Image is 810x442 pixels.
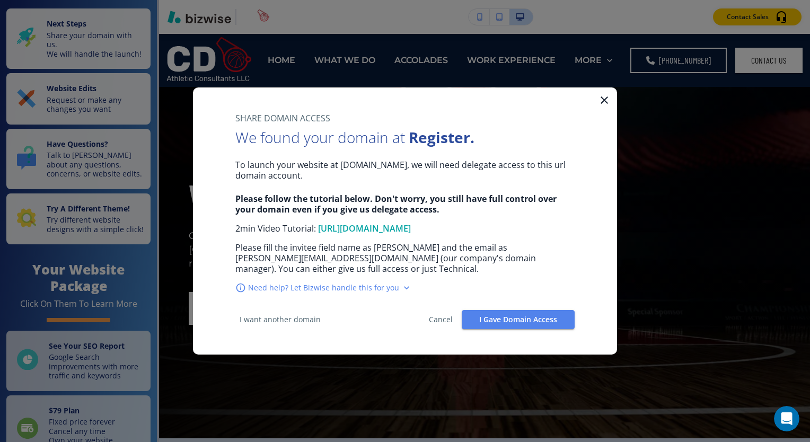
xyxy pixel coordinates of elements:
span: Cancel [428,316,453,323]
p: Please fill the invitee field name as [PERSON_NAME] and the email as [PERSON_NAME][EMAIL_ADDRESS]... [235,242,575,274]
p: 2min Video Tutorial: [235,223,575,234]
span: I want another domain [240,316,321,323]
p: To launch your website at [DOMAIN_NAME] , we will need delegate access to this url domain account. [235,160,575,181]
div: Need help? Let Bizwise handle this for you [235,282,575,293]
span: I Gave Domain Access [479,316,557,323]
strong: Register . [409,127,474,147]
button: Cancel [424,313,457,326]
strong: Please follow the tutorial below. Don't worry, you still have full control over your domain even ... [235,193,557,215]
p: SHARE DOMAIN ACCESS [235,113,330,123]
a: [URL][DOMAIN_NAME] [318,223,411,234]
button: I want another domain [235,313,325,326]
span: Need help? Let Bizwise handle this for you [248,282,399,293]
h1: We found your domain at [235,128,474,147]
iframe: Intercom live chat [774,406,799,431]
button: I Gave Domain Access [462,310,575,329]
